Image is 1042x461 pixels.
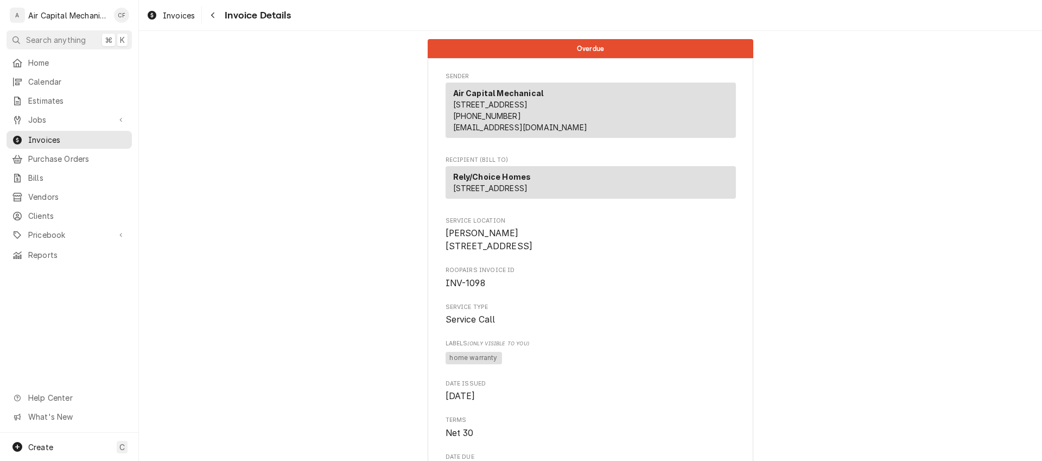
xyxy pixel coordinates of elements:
[446,339,736,348] span: Labels
[26,34,86,46] span: Search anything
[446,427,736,440] span: Terms
[204,7,221,24] button: Navigate back
[7,207,132,225] a: Clients
[446,278,485,288] span: INV-1098
[7,30,132,49] button: Search anything⌘K
[446,350,736,367] span: [object Object]
[446,83,736,142] div: Sender
[467,340,529,346] span: (Only Visible to You)
[7,131,132,149] a: Invoices
[446,166,736,199] div: Recipient (Bill To)
[446,390,736,403] span: Date Issued
[446,217,736,253] div: Service Location
[119,441,125,453] span: C
[446,313,736,326] span: Service Type
[577,45,604,52] span: Overdue
[28,443,53,452] span: Create
[28,411,125,422] span: What's New
[28,191,126,203] span: Vendors
[7,226,132,244] a: Go to Pricebook
[446,380,736,403] div: Date Issued
[453,184,528,193] span: [STREET_ADDRESS]
[446,428,474,438] span: Net 30
[446,303,736,312] span: Service Type
[446,156,736,204] div: Invoice Recipient
[446,391,475,401] span: [DATE]
[453,100,528,109] span: [STREET_ADDRESS]
[10,8,25,23] div: A
[453,89,544,98] strong: Air Capital Mechanical
[114,8,129,23] div: CF
[446,277,736,290] span: Roopairs Invoice ID
[28,249,126,261] span: Reports
[453,123,587,132] a: [EMAIL_ADDRESS][DOMAIN_NAME]
[446,416,736,439] div: Terms
[446,228,533,251] span: [PERSON_NAME] [STREET_ADDRESS]
[28,153,126,165] span: Purchase Orders
[163,10,195,21] span: Invoices
[7,73,132,91] a: Calendar
[446,303,736,326] div: Service Type
[446,266,736,289] div: Roopairs Invoice ID
[7,54,132,72] a: Home
[453,111,521,121] a: [PHONE_NUMBER]
[28,392,125,403] span: Help Center
[28,210,126,222] span: Clients
[446,72,736,81] span: Sender
[142,7,199,24] a: Invoices
[446,227,736,252] span: Service Location
[446,352,502,365] span: home warranty
[28,114,110,125] span: Jobs
[7,408,132,426] a: Go to What's New
[120,34,125,46] span: K
[453,172,531,181] strong: Rely/Choice Homes
[7,92,132,110] a: Estimates
[28,10,108,21] div: Air Capital Mechanical
[446,266,736,275] span: Roopairs Invoice ID
[7,169,132,187] a: Bills
[28,134,126,146] span: Invoices
[28,76,126,87] span: Calendar
[7,150,132,168] a: Purchase Orders
[446,339,736,366] div: [object Object]
[446,166,736,203] div: Recipient (Bill To)
[28,172,126,184] span: Bills
[7,188,132,206] a: Vendors
[105,34,112,46] span: ⌘
[446,156,736,165] span: Recipient (Bill To)
[7,389,132,407] a: Go to Help Center
[28,57,126,68] span: Home
[28,95,126,106] span: Estimates
[114,8,129,23] div: Charles Faure's Avatar
[446,314,495,325] span: Service Call
[221,8,290,23] span: Invoice Details
[446,83,736,138] div: Sender
[28,229,110,241] span: Pricebook
[446,217,736,225] span: Service Location
[7,111,132,129] a: Go to Jobs
[446,380,736,388] span: Date Issued
[7,246,132,264] a: Reports
[446,72,736,143] div: Invoice Sender
[446,416,736,425] span: Terms
[428,39,753,58] div: Status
